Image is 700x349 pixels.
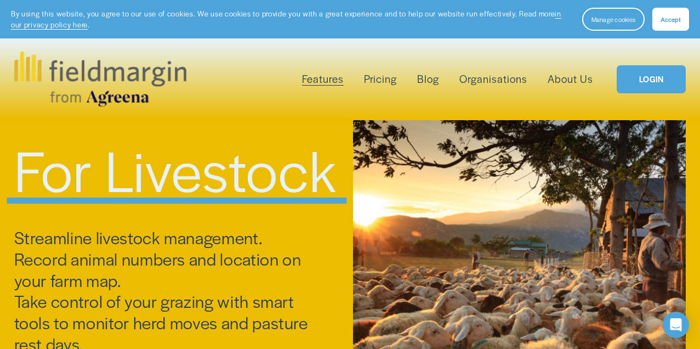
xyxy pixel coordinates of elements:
button: Accept [652,8,689,31]
a: Pricing [364,70,397,88]
a: Blog [417,70,439,88]
a: Organisations [459,70,527,88]
a: LOGIN [617,65,686,93]
img: fieldmargin.com [14,52,186,106]
p: By using this website, you agree to our use of cookies. We use cookies to provide you with a grea... [11,8,571,30]
span: Manage cookies [591,15,635,24]
span: For Livestock [14,129,337,209]
span: Accept [661,15,681,24]
span: Features [302,71,344,87]
a: About Us [548,70,593,88]
a: in our privacy policy here [11,8,561,30]
div: Open Intercom Messenger [663,312,689,338]
button: Manage cookies [582,8,645,31]
a: folder dropdown [302,70,344,88]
